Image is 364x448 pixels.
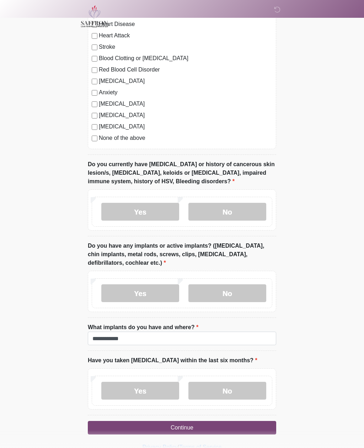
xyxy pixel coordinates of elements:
[99,31,272,40] label: Heart Attack
[101,382,179,400] label: Yes
[99,100,272,108] label: [MEDICAL_DATA]
[88,356,257,365] label: Have you taken [MEDICAL_DATA] within the last six months?
[92,136,97,141] input: None of the above
[99,54,272,63] label: Blood Clotting or [MEDICAL_DATA]
[188,284,266,302] label: No
[188,382,266,400] label: No
[99,88,272,97] label: Anxiety
[92,90,97,96] input: Anxiety
[99,134,272,142] label: None of the above
[92,124,97,130] input: [MEDICAL_DATA]
[99,43,272,51] label: Stroke
[81,5,108,27] img: Saffron Laser Aesthetics and Medical Spa Logo
[92,101,97,107] input: [MEDICAL_DATA]
[99,77,272,85] label: [MEDICAL_DATA]
[92,79,97,84] input: [MEDICAL_DATA]
[99,65,272,74] label: Red Blood Cell Disorder
[92,67,97,73] input: Red Blood Cell Disorder
[88,160,276,186] label: Do you currently have [MEDICAL_DATA] or history of cancerous skin lesion/s, [MEDICAL_DATA], keloi...
[92,56,97,62] input: Blood Clotting or [MEDICAL_DATA]
[88,421,276,434] button: Continue
[99,122,272,131] label: [MEDICAL_DATA]
[92,44,97,50] input: Stroke
[101,284,179,302] label: Yes
[88,323,198,332] label: What implants do you have and where?
[188,203,266,221] label: No
[92,33,97,39] input: Heart Attack
[99,111,272,120] label: [MEDICAL_DATA]
[92,113,97,118] input: [MEDICAL_DATA]
[101,203,179,221] label: Yes
[88,242,276,267] label: Do you have any implants or active implants? ([MEDICAL_DATA], chin implants, metal rods, screws, ...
